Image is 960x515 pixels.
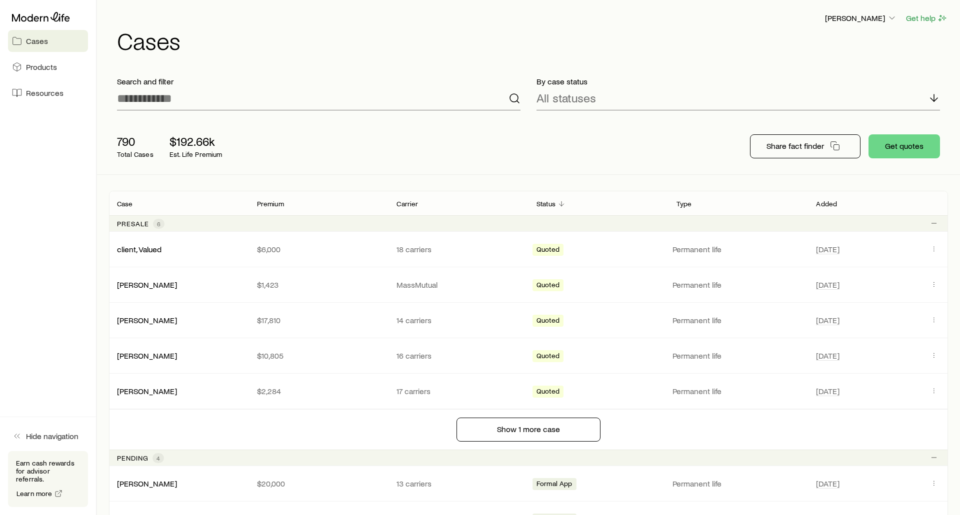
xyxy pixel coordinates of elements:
div: [PERSON_NAME] [117,315,177,326]
span: Quoted [536,281,559,291]
p: Premium [257,200,284,208]
a: Resources [8,82,88,104]
p: $1,423 [257,280,381,290]
a: Products [8,56,88,78]
p: Permanent life [672,244,804,254]
p: Total Cases [117,150,153,158]
p: $17,810 [257,315,381,325]
p: Est. Life Premium [169,150,222,158]
p: Permanent life [672,351,804,361]
button: [PERSON_NAME] [824,12,897,24]
span: Quoted [536,245,559,256]
p: Permanent life [672,315,804,325]
p: 16 carriers [396,351,520,361]
span: 4 [156,454,160,462]
p: By case status [536,76,940,86]
button: Show 1 more case [456,418,600,442]
span: 6 [157,220,160,228]
a: [PERSON_NAME] [117,386,177,396]
p: Added [816,200,837,208]
p: Permanent life [672,280,804,290]
p: $2,284 [257,386,381,396]
p: Search and filter [117,76,520,86]
span: [DATE] [816,386,839,396]
span: [DATE] [816,280,839,290]
span: Formal App [536,480,572,490]
p: MassMutual [396,280,520,290]
p: Status [536,200,555,208]
p: Carrier [396,200,418,208]
span: Quoted [536,387,559,398]
span: [DATE] [816,244,839,254]
p: 17 carriers [396,386,520,396]
div: client, Valued [117,244,161,255]
p: Permanent life [672,386,804,396]
span: [DATE] [816,479,839,489]
button: Hide navigation [8,425,88,447]
a: Cases [8,30,88,52]
p: All statuses [536,91,596,105]
p: Type [676,200,692,208]
h1: Cases [117,28,948,52]
button: Get quotes [868,134,940,158]
a: [PERSON_NAME] [117,315,177,325]
span: Cases [26,36,48,46]
span: [DATE] [816,315,839,325]
div: [PERSON_NAME] [117,351,177,361]
a: [PERSON_NAME] [117,280,177,289]
button: Get help [905,12,948,24]
span: Products [26,62,57,72]
p: 790 [117,134,153,148]
div: [PERSON_NAME] [117,280,177,290]
p: Earn cash rewards for advisor referrals. [16,459,80,483]
p: [PERSON_NAME] [825,13,897,23]
p: Share fact finder [766,141,824,151]
a: [PERSON_NAME] [117,479,177,488]
span: Learn more [16,490,52,497]
p: $6,000 [257,244,381,254]
a: client, Valued [117,244,161,254]
a: [PERSON_NAME] [117,351,177,360]
div: Earn cash rewards for advisor referrals.Learn more [8,451,88,507]
p: $192.66k [169,134,222,148]
p: 18 carriers [396,244,520,254]
span: Quoted [536,352,559,362]
span: [DATE] [816,351,839,361]
div: [PERSON_NAME] [117,386,177,397]
span: Hide navigation [26,431,78,441]
p: $10,805 [257,351,381,361]
p: $20,000 [257,479,381,489]
p: 13 carriers [396,479,520,489]
p: Case [117,200,133,208]
span: Quoted [536,316,559,327]
p: Presale [117,220,149,228]
p: Pending [117,454,148,462]
span: Resources [26,88,63,98]
p: 14 carriers [396,315,520,325]
button: Share fact finder [750,134,860,158]
p: Permanent life [672,479,804,489]
div: [PERSON_NAME] [117,479,177,489]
